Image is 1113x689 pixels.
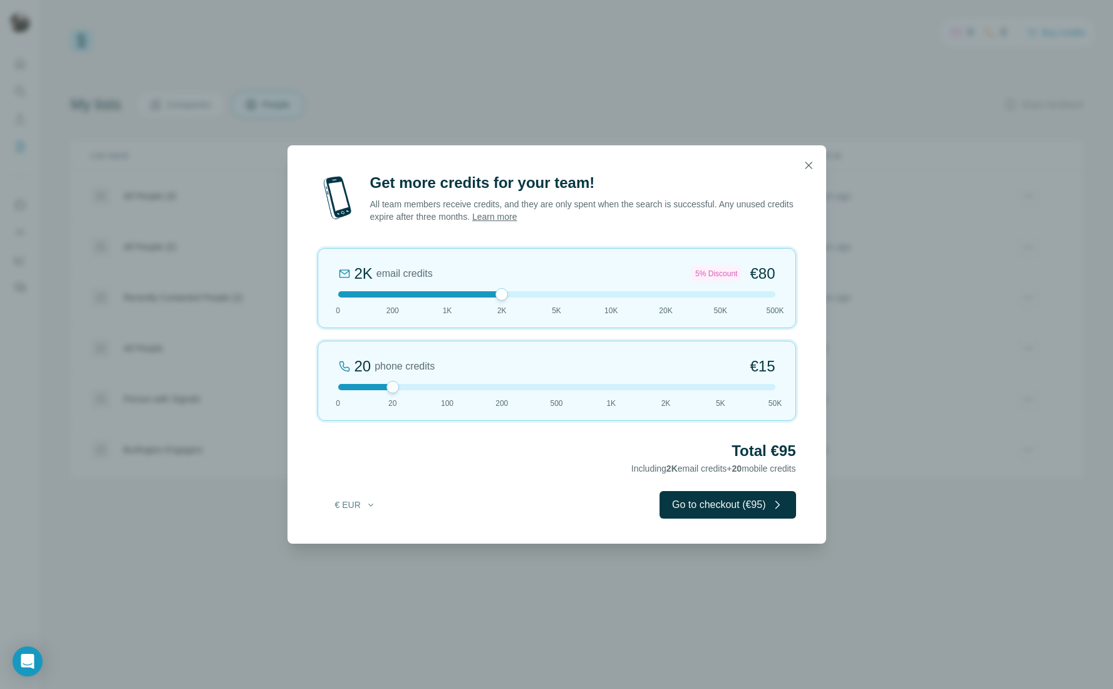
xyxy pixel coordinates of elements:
div: 2K [355,264,373,284]
span: €15 [750,356,775,376]
h2: Total €95 [318,441,796,461]
span: 500 [550,398,562,409]
span: 5K [716,398,725,409]
span: 20K [659,305,672,316]
span: 0 [336,305,340,316]
button: Go to checkout (€95) [660,491,795,519]
span: 500K [766,305,784,316]
button: € EUR [326,494,385,516]
span: 5K [552,305,561,316]
span: 200 [495,398,508,409]
p: All team members receive credits, and they are only spent when the search is successful. Any unus... [370,198,796,223]
span: 100 [441,398,453,409]
span: 20 [732,464,742,474]
div: Open Intercom Messenger [13,646,43,676]
img: mobile-phone [318,173,358,223]
a: Learn more [472,212,517,222]
span: €80 [750,264,775,284]
span: email credits [376,266,433,281]
span: 200 [386,305,399,316]
span: 20 [388,398,396,409]
span: phone credits [375,359,435,374]
span: 2K [497,305,507,316]
div: 5% Discount [691,266,741,281]
span: 10K [604,305,618,316]
span: 50K [769,398,782,409]
span: 0 [336,398,340,409]
span: 2K [666,464,678,474]
div: 20 [355,356,371,376]
span: Including email credits + mobile credits [631,464,796,474]
span: 50K [714,305,727,316]
span: 1K [443,305,452,316]
span: 1K [606,398,616,409]
span: 2K [661,398,671,409]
